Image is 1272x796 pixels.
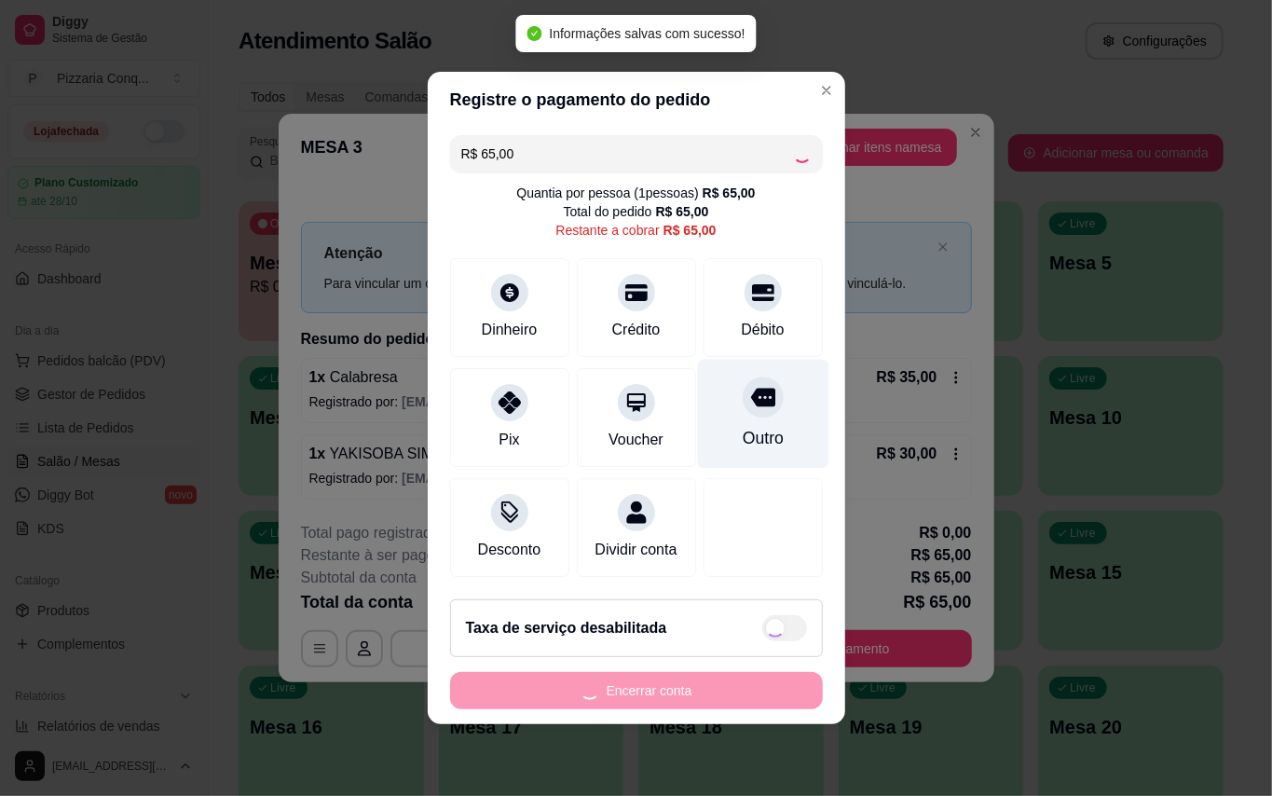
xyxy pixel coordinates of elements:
h2: Taxa de serviço desabilitada [466,617,667,639]
input: Ex.: hambúrguer de cordeiro [461,135,793,172]
span: Informações salvas com sucesso! [549,26,745,41]
div: Crédito [612,319,661,341]
div: R$ 65,00 [656,202,709,221]
div: Dinheiro [482,319,538,341]
header: Registre o pagamento do pedido [428,72,845,128]
div: Restante a cobrar [555,221,716,240]
div: R$ 65,00 [703,184,756,202]
div: Loading [793,144,812,163]
div: Quantia por pessoa ( 1 pessoas) [516,184,755,202]
div: Total do pedido [564,202,709,221]
button: Close [812,75,841,105]
div: Desconto [478,539,541,561]
div: Pix [499,429,519,451]
div: Dividir conta [595,539,677,561]
div: Outro [742,426,783,450]
div: Voucher [609,429,663,451]
span: check-circle [527,26,541,41]
div: Débito [741,319,784,341]
div: R$ 65,00 [663,221,717,240]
